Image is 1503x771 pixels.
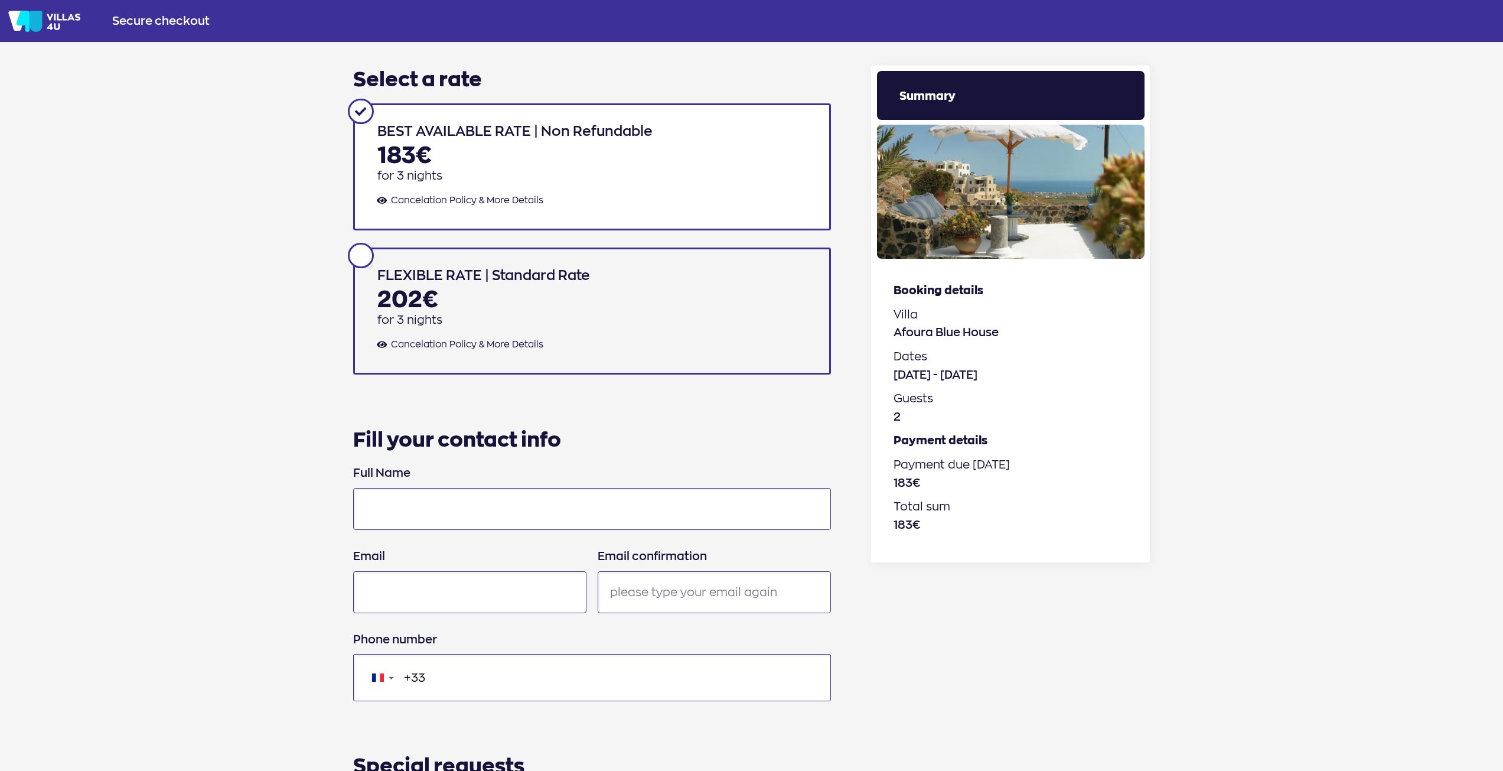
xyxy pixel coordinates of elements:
button: Cancelation Policy & More Details [370,189,807,212]
label: Full Name [353,464,832,482]
h4: Dates [894,347,1127,366]
h3: Booking details [894,281,1127,300]
h2: Fill your contact info [353,426,832,453]
span: € [912,476,920,490]
h2: Select a rate [353,66,832,92]
h4: Payment due [DATE] [894,456,1127,474]
p: 183 [894,516,920,534]
input: please type your email again [598,571,831,613]
p: Afoura Blue House [894,323,1127,341]
h2: Summary [877,71,1145,120]
h4: Guests [894,389,1127,408]
input: Enter a phone number [400,666,819,689]
h4: Total sum [894,497,1127,516]
h3: Payment details [894,431,1127,450]
button: Cancelation Policy & More Details [370,333,807,356]
p: 183 [894,474,920,492]
label: Email confirmation [598,547,831,565]
span: ▼ [387,674,396,681]
p: [DATE] - [DATE] [894,366,1127,384]
span: € [912,518,920,532]
label: Email [353,547,586,565]
label: Phone number [353,630,832,649]
div: Secure checkout [112,12,1443,30]
p: 2 [894,408,1127,426]
h4: Villa [894,305,1127,324]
